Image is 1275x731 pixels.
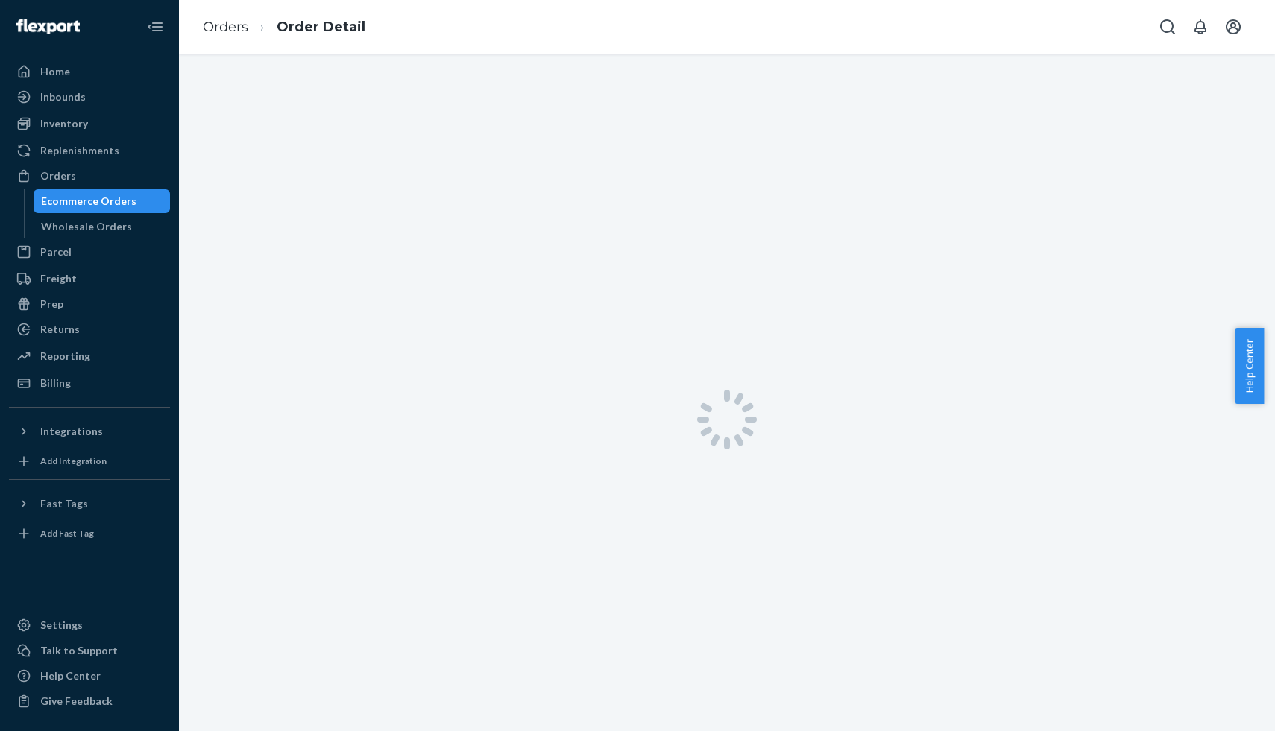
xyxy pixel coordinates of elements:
[9,317,170,341] a: Returns
[9,522,170,545] a: Add Fast Tag
[40,244,72,259] div: Parcel
[40,643,118,658] div: Talk to Support
[40,376,71,390] div: Billing
[40,455,107,467] div: Add Integration
[277,19,365,35] a: Order Detail
[40,349,90,364] div: Reporting
[191,5,377,49] ol: breadcrumbs
[40,143,119,158] div: Replenishments
[9,85,170,109] a: Inbounds
[40,64,70,79] div: Home
[40,297,63,311] div: Prep
[9,139,170,162] a: Replenishments
[9,240,170,264] a: Parcel
[40,322,80,337] div: Returns
[9,613,170,637] a: Settings
[9,449,170,473] a: Add Integration
[40,496,88,511] div: Fast Tags
[9,292,170,316] a: Prep
[40,168,76,183] div: Orders
[1235,328,1264,404] button: Help Center
[40,89,86,104] div: Inbounds
[40,618,83,633] div: Settings
[203,19,248,35] a: Orders
[9,689,170,713] button: Give Feedback
[9,344,170,368] a: Reporting
[1218,12,1248,42] button: Open account menu
[9,267,170,291] a: Freight
[40,527,94,539] div: Add Fast Tag
[9,639,170,662] a: Talk to Support
[40,694,113,709] div: Give Feedback
[41,194,136,209] div: Ecommerce Orders
[9,420,170,443] button: Integrations
[1186,12,1215,42] button: Open notifications
[9,664,170,688] a: Help Center
[9,492,170,516] button: Fast Tags
[140,12,170,42] button: Close Navigation
[16,19,80,34] img: Flexport logo
[1153,12,1183,42] button: Open Search Box
[34,189,171,213] a: Ecommerce Orders
[9,112,170,136] a: Inventory
[34,215,171,238] a: Wholesale Orders
[41,219,132,234] div: Wholesale Orders
[40,271,77,286] div: Freight
[9,371,170,395] a: Billing
[9,164,170,188] a: Orders
[40,424,103,439] div: Integrations
[9,60,170,83] a: Home
[40,116,88,131] div: Inventory
[40,668,101,683] div: Help Center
